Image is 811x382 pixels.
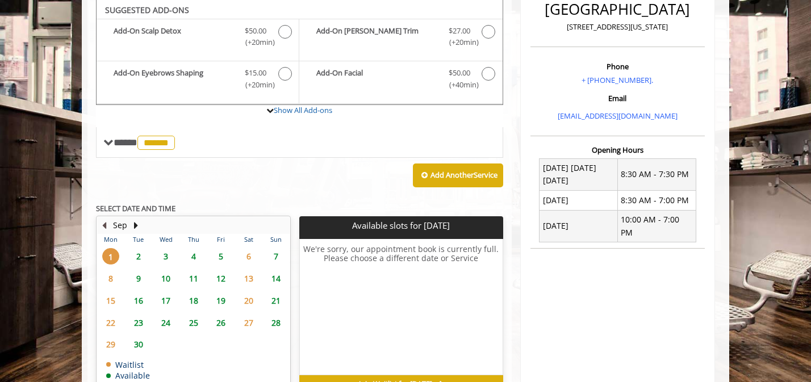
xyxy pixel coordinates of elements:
td: Available [106,371,150,380]
button: Next Month [131,219,140,232]
span: 1 [102,248,119,265]
span: 27 [240,314,257,331]
span: 3 [157,248,174,265]
h3: Opening Hours [530,146,705,154]
span: (+20min ) [239,36,273,48]
td: Select day18 [179,289,207,312]
span: 26 [212,314,229,331]
span: 5 [212,248,229,265]
span: 10 [157,270,174,287]
td: Select day10 [152,267,179,289]
h2: [GEOGRAPHIC_DATA] [533,1,702,18]
b: Add-On Scalp Detox [114,25,233,49]
span: 11 [185,270,202,287]
label: Add-On Beard Trim [305,25,496,52]
span: 9 [130,270,147,287]
td: [DATE] [540,210,618,242]
span: 6 [240,248,257,265]
td: Waitlist [106,360,150,369]
td: 8:30 AM - 7:30 PM [617,158,696,191]
th: Sat [235,234,262,245]
span: 29 [102,336,119,352]
td: Select day21 [262,289,290,312]
td: Select day14 [262,267,290,289]
span: $50.00 [245,25,266,37]
span: 19 [212,292,229,309]
td: Select day27 [235,312,262,334]
h3: Email [533,94,702,102]
span: 24 [157,314,174,331]
td: Select day8 [97,267,124,289]
td: Select day23 [124,312,152,334]
span: $50.00 [449,67,470,79]
span: 25 [185,314,202,331]
button: Previous Month [99,219,108,232]
span: 22 [102,314,119,331]
button: Add AnotherService [413,163,503,187]
span: 16 [130,292,147,309]
td: Select day11 [179,267,207,289]
span: 4 [185,248,202,265]
span: (+20min ) [442,36,476,48]
th: Fri [207,234,235,245]
td: Select day25 [179,312,207,334]
span: 8 [102,270,119,287]
td: 10:00 AM - 7:00 PM [617,210,696,242]
td: Select day1 [97,245,124,267]
td: Select day24 [152,312,179,334]
td: Select day20 [235,289,262,312]
span: $15.00 [245,67,266,79]
td: Select day6 [235,245,262,267]
span: 17 [157,292,174,309]
a: + [PHONE_NUMBER]. [582,75,653,85]
p: Available slots for [DATE] [304,221,498,230]
p: [STREET_ADDRESS][US_STATE] [533,21,702,33]
td: Select day29 [97,333,124,355]
td: Select day4 [179,245,207,267]
span: 20 [240,292,257,309]
td: Select day12 [207,267,235,289]
th: Wed [152,234,179,245]
span: 30 [130,336,147,352]
span: 12 [212,270,229,287]
td: Select day26 [207,312,235,334]
td: Select day17 [152,289,179,312]
td: Select day16 [124,289,152,312]
span: 13 [240,270,257,287]
td: Select day28 [262,312,290,334]
h6: We're sorry, our appointment book is currently full. Please choose a different date or Service [300,245,502,371]
th: Sun [262,234,290,245]
td: 8:30 AM - 7:00 PM [617,191,696,210]
th: Tue [124,234,152,245]
span: 15 [102,292,119,309]
td: [DATE] [DATE] [DATE] [540,158,618,191]
label: Add-On Facial [305,67,496,94]
th: Thu [179,234,207,245]
td: Select day9 [124,267,152,289]
td: Select day19 [207,289,235,312]
span: $27.00 [449,25,470,37]
span: 7 [267,248,285,265]
b: Add-On Facial [316,67,437,91]
td: Select day30 [124,333,152,355]
span: 18 [185,292,202,309]
span: 14 [267,270,285,287]
b: Add-On [PERSON_NAME] Trim [316,25,437,49]
b: SELECT DATE AND TIME [96,203,175,213]
span: 2 [130,248,147,265]
span: (+40min ) [442,79,476,91]
b: Add Another Service [430,170,498,180]
a: Show All Add-ons [274,105,332,115]
td: Select day7 [262,245,290,267]
b: SUGGESTED ADD-ONS [105,5,189,15]
label: Add-On Eyebrows Shaping [102,67,293,94]
span: (+20min ) [239,79,273,91]
b: Add-On Eyebrows Shaping [114,67,233,91]
h3: Phone [533,62,702,70]
td: [DATE] [540,191,618,210]
td: Select day2 [124,245,152,267]
span: 23 [130,314,147,331]
td: Select day13 [235,267,262,289]
td: Select day3 [152,245,179,267]
td: Select day15 [97,289,124,312]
